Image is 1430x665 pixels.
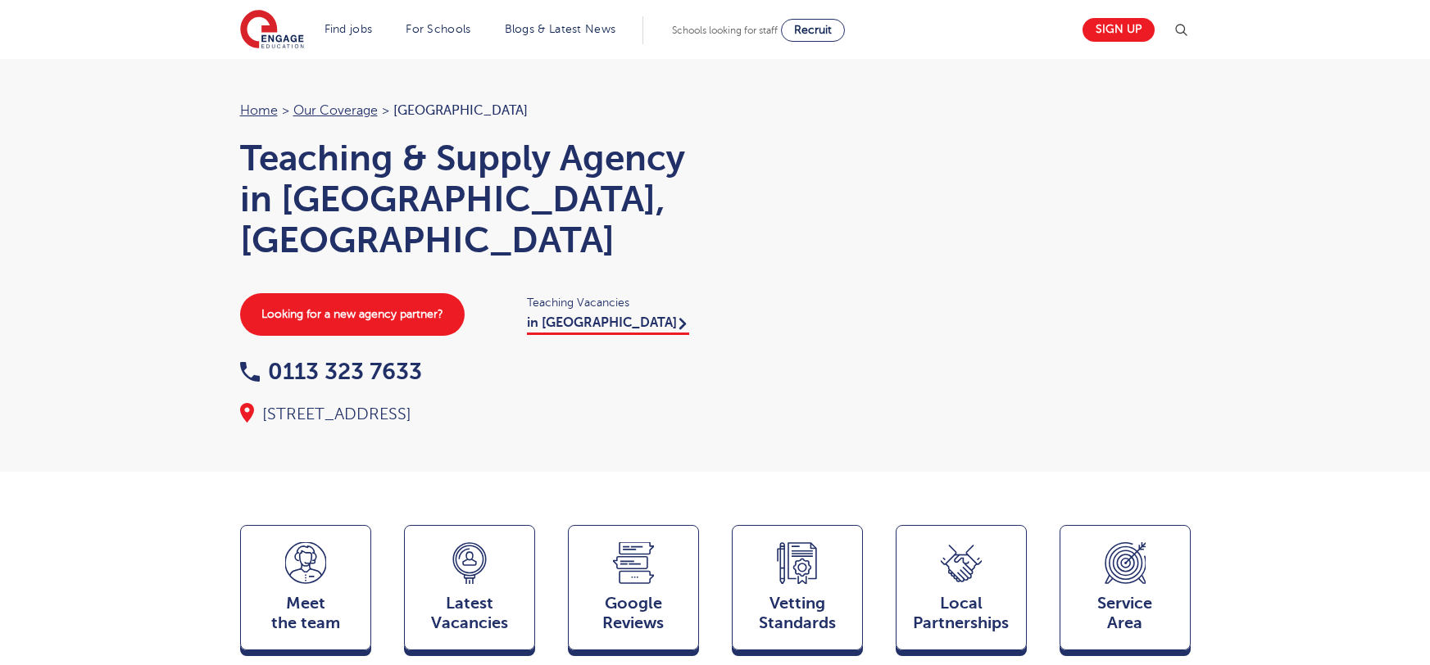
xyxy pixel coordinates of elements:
[527,315,689,335] a: in [GEOGRAPHIC_DATA]
[896,525,1027,658] a: Local Partnerships
[240,138,699,260] h1: Teaching & Supply Agency in [GEOGRAPHIC_DATA], [GEOGRAPHIC_DATA]
[732,525,863,658] a: VettingStandards
[406,23,470,35] a: For Schools
[413,594,526,633] span: Latest Vacancies
[672,25,778,36] span: Schools looking for staff
[1069,594,1182,633] span: Service Area
[1083,18,1155,42] a: Sign up
[1060,525,1191,658] a: ServiceArea
[293,103,378,118] a: Our coverage
[240,525,371,658] a: Meetthe team
[527,293,699,312] span: Teaching Vacancies
[382,103,389,118] span: >
[282,103,289,118] span: >
[240,100,699,121] nav: breadcrumb
[905,594,1018,633] span: Local Partnerships
[393,103,528,118] span: [GEOGRAPHIC_DATA]
[781,19,845,42] a: Recruit
[249,594,362,633] span: Meet the team
[240,103,278,118] a: Home
[240,10,304,51] img: Engage Education
[577,594,690,633] span: Google Reviews
[325,23,373,35] a: Find jobs
[568,525,699,658] a: GoogleReviews
[794,24,832,36] span: Recruit
[404,525,535,658] a: LatestVacancies
[240,403,699,426] div: [STREET_ADDRESS]
[240,359,422,384] a: 0113 323 7633
[240,293,465,336] a: Looking for a new agency partner?
[505,23,616,35] a: Blogs & Latest News
[741,594,854,633] span: Vetting Standards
